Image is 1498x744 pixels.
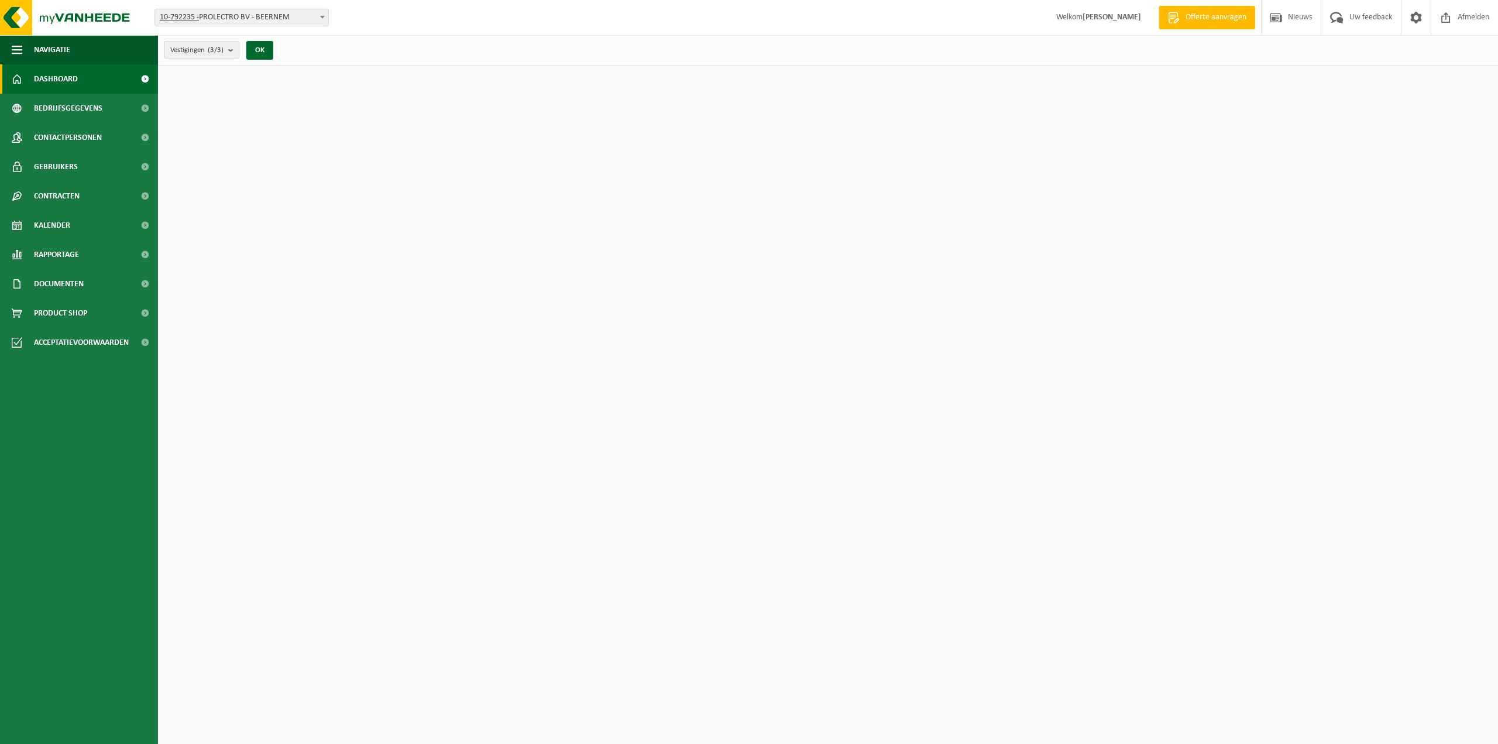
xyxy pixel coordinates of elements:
span: Gebruikers [34,152,78,181]
span: Documenten [34,269,84,299]
span: Navigatie [34,35,70,64]
span: 10-792235 - PROLECTRO BV - BEERNEM [154,9,329,26]
button: Vestigingen(3/3) [164,41,239,59]
tcxspan: Call 10-792235 - via 3CX [160,13,199,22]
span: Rapportage [34,240,79,269]
span: Kalender [34,211,70,240]
span: Dashboard [34,64,78,94]
span: Acceptatievoorwaarden [34,328,129,357]
span: Contactpersonen [34,123,102,152]
count: (3/3) [208,46,224,54]
span: Product Shop [34,299,87,328]
span: Bedrijfsgegevens [34,94,102,123]
span: Vestigingen [170,42,224,59]
strong: [PERSON_NAME] [1083,13,1141,22]
a: Offerte aanvragen [1159,6,1255,29]
span: Offerte aanvragen [1183,12,1249,23]
span: 10-792235 - PROLECTRO BV - BEERNEM [155,9,328,26]
button: OK [246,41,273,60]
span: Contracten [34,181,80,211]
